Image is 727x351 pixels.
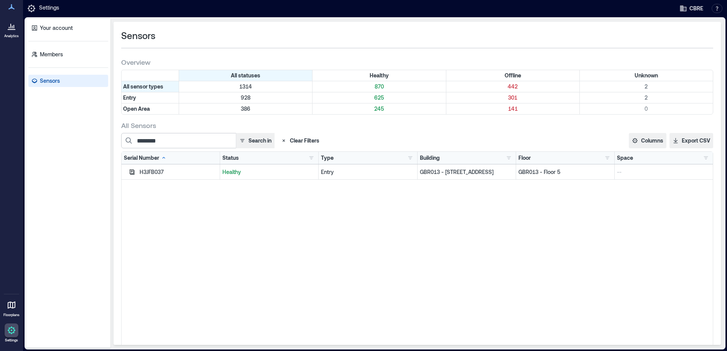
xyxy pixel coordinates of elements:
[448,105,578,113] p: 141
[669,133,713,148] button: Export CSV
[222,154,239,162] div: Status
[2,17,21,41] a: Analytics
[122,81,179,92] div: All sensor types
[5,338,18,343] p: Settings
[2,321,21,345] a: Settings
[236,133,275,148] button: Search in
[278,133,322,148] button: Clear Filters
[518,154,531,162] div: Floor
[4,34,19,38] p: Analytics
[617,168,711,176] p: --
[28,48,108,61] a: Members
[420,168,513,176] p: GBR013 - [STREET_ADDRESS]
[446,70,580,81] div: Filter by Status: Offline
[121,121,156,130] span: All Sensors
[518,168,612,176] p: GBR013 - Floor 5
[122,103,179,114] div: Filter by Type: Open Area
[40,77,60,85] p: Sensors
[581,105,711,113] p: 0
[3,313,20,317] p: Floorplans
[313,70,446,81] div: Filter by Status: Healthy
[448,94,578,102] p: 301
[689,5,703,12] span: CBRE
[321,154,334,162] div: Type
[222,168,316,176] p: Healthy
[122,92,179,103] div: Filter by Type: Entry
[580,92,713,103] div: Filter by Type: Entry & Status: Unknown
[580,70,713,81] div: Filter by Status: Unknown
[39,4,59,13] p: Settings
[121,30,155,42] span: Sensors
[179,70,313,81] div: All statuses
[124,154,167,162] div: Serial Number
[181,105,311,113] p: 386
[446,92,580,103] div: Filter by Type: Entry & Status: Offline
[581,94,711,102] p: 2
[617,154,633,162] div: Space
[314,105,444,113] p: 245
[28,22,108,34] a: Your account
[314,83,444,90] p: 870
[40,24,73,32] p: Your account
[314,94,444,102] p: 625
[140,168,217,176] div: H3JFB037
[420,154,440,162] div: Building
[181,94,311,102] p: 928
[446,103,580,114] div: Filter by Type: Open Area & Status: Offline
[313,103,446,114] div: Filter by Type: Open Area & Status: Healthy
[629,133,666,148] button: Columns
[580,103,713,114] div: Filter by Type: Open Area & Status: Unknown (0 sensors)
[1,296,22,320] a: Floorplans
[313,92,446,103] div: Filter by Type: Entry & Status: Healthy
[677,2,706,15] button: CBRE
[28,75,108,87] a: Sensors
[581,83,711,90] p: 2
[121,57,150,67] span: Overview
[448,83,578,90] p: 442
[181,83,311,90] p: 1314
[40,51,63,58] p: Members
[321,168,414,176] div: Entry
